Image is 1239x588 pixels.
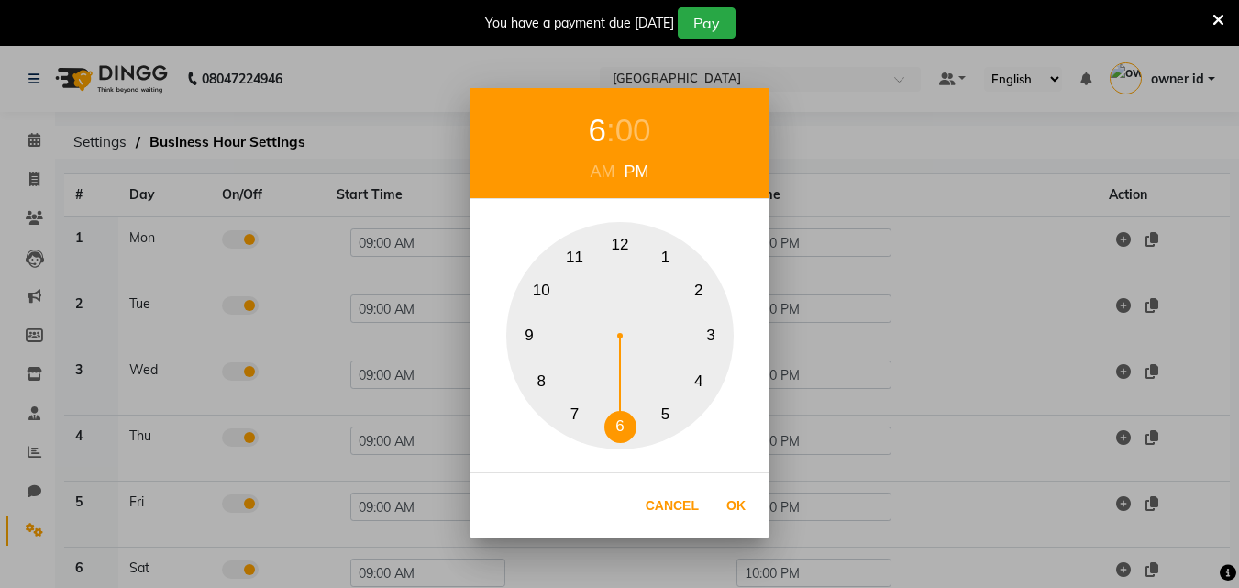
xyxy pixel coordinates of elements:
button: 1 [649,241,681,273]
button: 5 [649,398,681,430]
button: 11 [559,241,591,273]
button: Cancel [636,487,708,525]
button: Pay [678,7,736,39]
button: 12 [604,229,636,261]
span: : [606,112,615,148]
div: You have a payment due [DATE] [485,14,674,33]
button: 6 [604,411,636,443]
div: 00 [615,106,651,155]
button: 3 [695,320,727,352]
div: PM [620,160,654,184]
div: 6 [588,106,605,155]
div: AM [586,160,620,184]
button: 9 [514,320,546,352]
button: 2 [682,274,714,306]
button: 10 [525,274,558,306]
button: 8 [525,365,558,397]
button: 4 [682,365,714,397]
button: 7 [559,398,591,430]
button: Ok [717,487,755,525]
